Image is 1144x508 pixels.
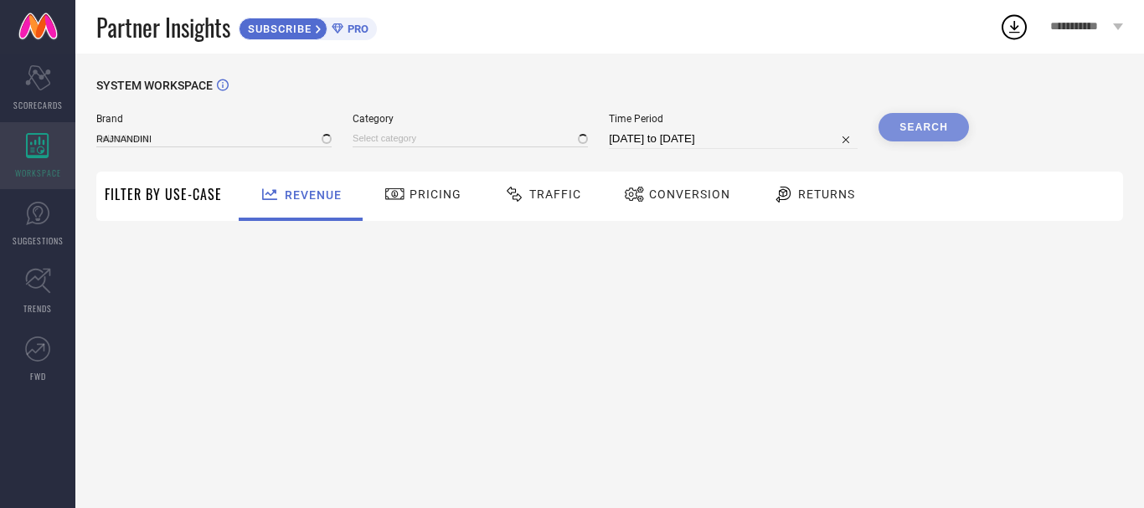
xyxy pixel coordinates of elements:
span: Brand [96,113,332,125]
span: TRENDS [23,302,52,315]
input: Select category [353,130,588,147]
span: SUGGESTIONS [13,234,64,247]
a: SUBSCRIBEPRO [239,13,377,40]
span: Pricing [410,187,461,201]
span: SCORECARDS [13,99,63,111]
span: Returns [798,187,855,201]
span: Partner Insights [96,10,230,44]
span: Revenue [285,188,342,202]
input: Select time period [609,129,858,149]
div: Open download list [999,12,1029,42]
span: Traffic [529,187,581,201]
input: Select brand [96,130,332,147]
span: Category [353,113,588,125]
span: Filter By Use-Case [105,184,222,204]
span: Time Period [609,113,858,125]
span: SUBSCRIBE [240,23,316,35]
span: WORKSPACE [15,167,61,179]
span: FWD [30,370,46,382]
span: SYSTEM WORKSPACE [96,79,213,92]
span: PRO [343,23,368,35]
span: Conversion [649,187,730,201]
